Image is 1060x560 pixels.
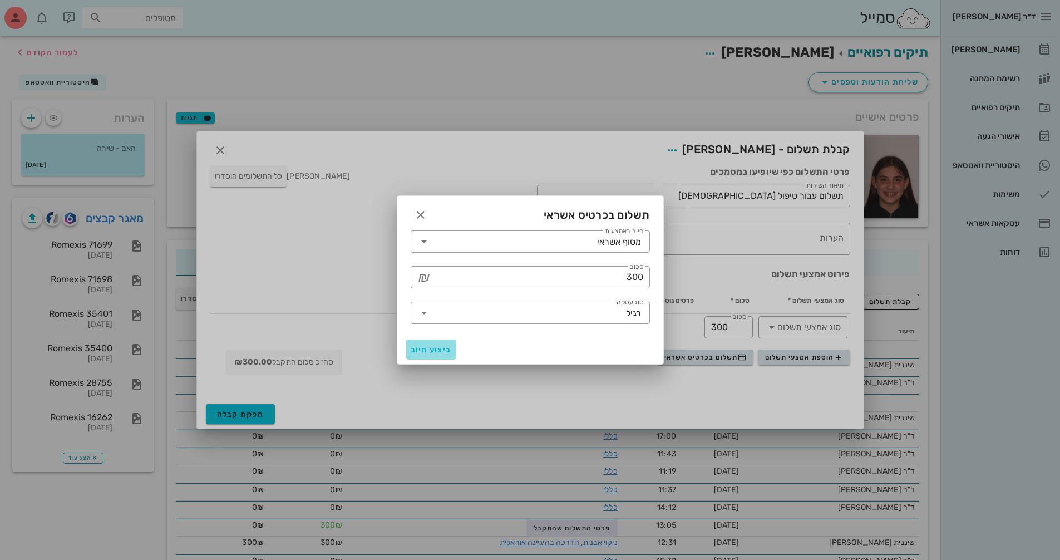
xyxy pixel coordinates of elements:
[626,308,641,318] div: רגיל
[605,227,643,235] label: חיוב באמצעות
[411,230,650,253] div: חיוב באמצעותמסוף אשראי
[397,196,663,230] div: תשלום בכרטיס אשראי
[617,298,643,307] label: סוג עסקה
[418,271,430,284] i: ₪
[411,345,452,355] span: ביצוע חיוב
[629,263,643,271] label: סכום
[406,340,456,360] button: ביצוע חיוב
[411,302,650,324] div: סוג עסקהרגיל
[597,237,641,247] div: מסוף אשראי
